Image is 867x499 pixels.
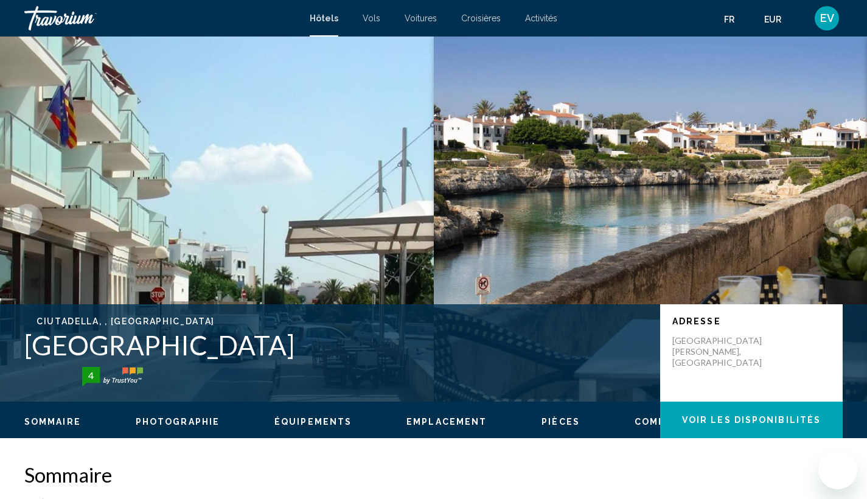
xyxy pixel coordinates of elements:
[764,10,793,28] button: Change currency
[541,416,580,427] button: Pièces
[82,367,143,386] img: trustyou-badge-hor.svg
[274,417,352,427] span: Équipements
[37,316,215,326] span: Ciutadella, , [GEOGRAPHIC_DATA]
[24,417,81,427] span: Sommaire
[136,417,220,427] span: Photographie
[660,402,843,438] button: Voir les disponibilités
[461,13,501,23] a: Croisières
[672,335,770,368] p: [GEOGRAPHIC_DATA][PERSON_NAME], [GEOGRAPHIC_DATA]
[818,450,857,489] iframe: Bouton de lancement de la fenêtre de messagerie
[363,13,380,23] a: Vols
[24,329,648,361] h1: [GEOGRAPHIC_DATA]
[820,12,834,24] span: EV
[541,417,580,427] span: Pièces
[274,416,352,427] button: Équipements
[635,417,720,427] span: Commentaires
[682,416,821,425] span: Voir les disponibilités
[24,462,843,487] h2: Sommaire
[12,204,43,234] button: Previous image
[24,6,298,30] a: Travorium
[635,416,720,427] button: Commentaires
[406,417,487,427] span: Emplacement
[724,10,746,28] button: Change language
[405,13,437,23] a: Voitures
[525,13,557,23] a: Activités
[811,5,843,31] button: User Menu
[136,416,220,427] button: Photographie
[724,15,734,24] span: fr
[310,13,338,23] a: Hôtels
[824,204,855,234] button: Next image
[406,416,487,427] button: Emplacement
[78,368,103,383] div: 4
[672,316,830,326] p: Adresse
[24,416,81,427] button: Sommaire
[764,15,781,24] span: EUR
